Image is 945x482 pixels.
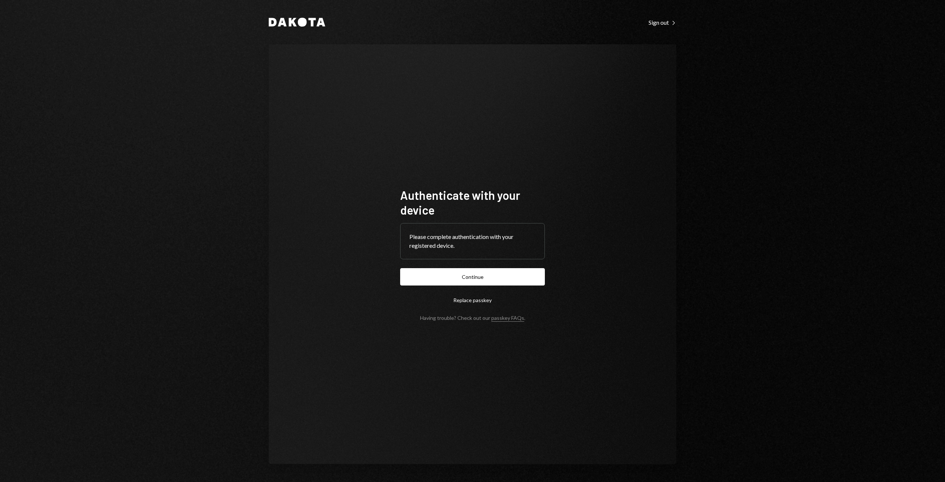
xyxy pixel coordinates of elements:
div: Sign out [649,19,676,26]
button: Continue [400,268,545,286]
div: Having trouble? Check out our . [420,315,525,321]
a: Sign out [649,18,676,26]
button: Replace passkey [400,291,545,309]
h1: Authenticate with your device [400,188,545,217]
div: Please complete authentication with your registered device. [409,232,536,250]
a: passkey FAQs [491,315,524,322]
